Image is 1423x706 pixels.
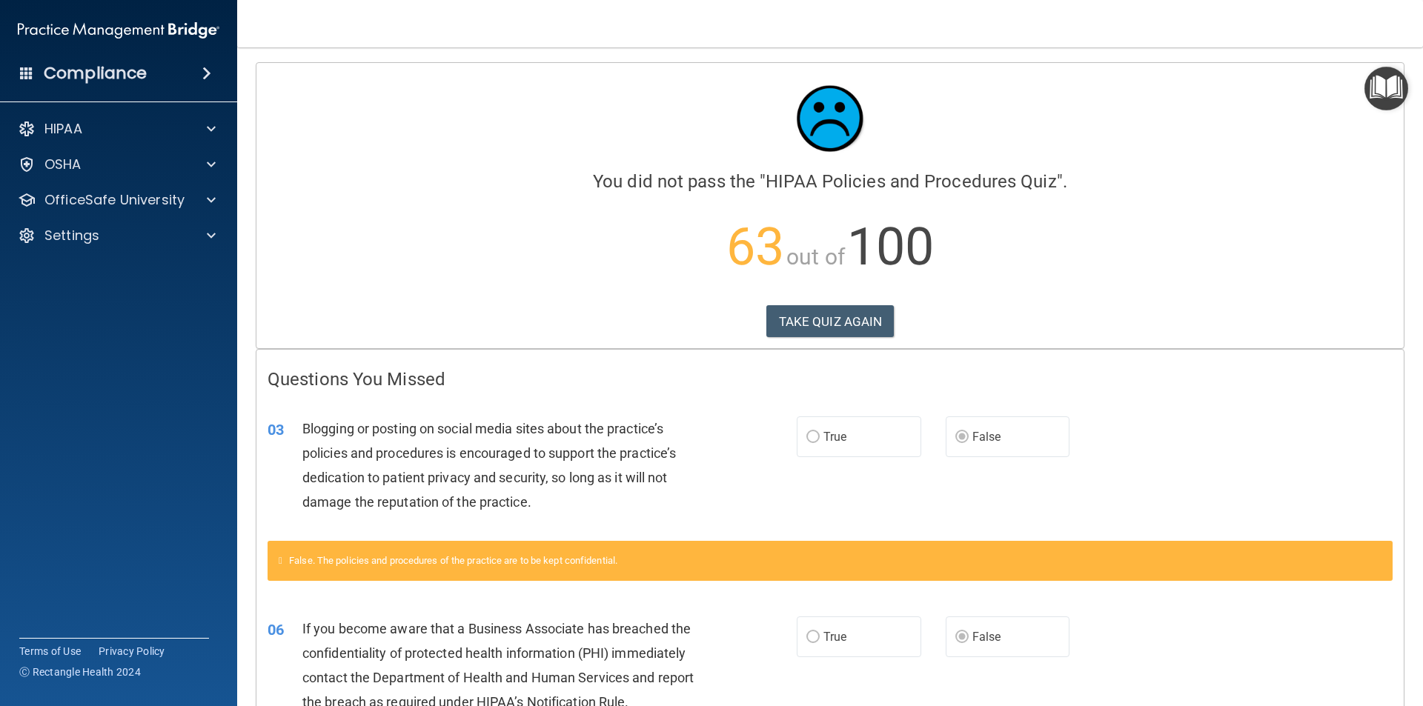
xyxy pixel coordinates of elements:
img: sad_face.ecc698e2.jpg [786,74,875,163]
span: Blogging or posting on social media sites about the practice’s policies and procedures is encoura... [302,421,676,510]
span: 63 [726,216,784,277]
input: False [955,632,969,643]
span: 100 [847,216,934,277]
span: False [972,630,1001,644]
h4: Questions You Missed [268,370,1393,389]
a: OfficeSafe University [18,191,216,209]
a: HIPAA [18,120,216,138]
img: PMB logo [18,16,219,45]
a: Privacy Policy [99,644,165,659]
a: Terms of Use [19,644,81,659]
button: Open Resource Center [1364,67,1408,110]
h4: Compliance [44,63,147,84]
span: 06 [268,621,284,639]
input: False [955,432,969,443]
input: True [806,632,820,643]
p: HIPAA [44,120,82,138]
span: True [823,430,846,444]
span: 03 [268,421,284,439]
input: True [806,432,820,443]
span: False. The policies and procedures of the practice are to be kept confidential. [289,555,617,566]
button: TAKE QUIZ AGAIN [766,305,895,338]
h4: You did not pass the " ". [268,172,1393,191]
span: out of [786,244,845,270]
a: OSHA [18,156,216,173]
span: True [823,630,846,644]
span: False [972,430,1001,444]
p: OSHA [44,156,82,173]
span: Ⓒ Rectangle Health 2024 [19,665,141,679]
span: HIPAA Policies and Procedures Quiz [766,171,1056,192]
p: Settings [44,227,99,244]
a: Settings [18,227,216,244]
p: OfficeSafe University [44,191,185,209]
